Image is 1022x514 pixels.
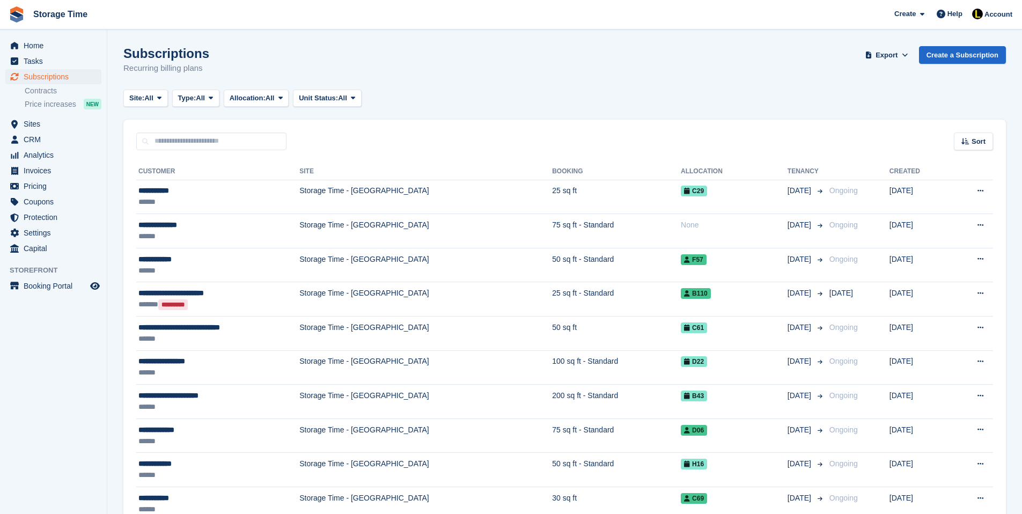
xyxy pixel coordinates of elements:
span: H16 [681,459,707,469]
span: [DATE] [788,322,813,333]
span: [DATE] [788,493,813,504]
span: CRM [24,132,88,147]
th: Booking [552,163,681,180]
span: Ongoing [829,425,858,434]
span: Ongoing [829,221,858,229]
div: NEW [84,99,101,109]
td: 100 sq ft - Standard [552,350,681,385]
td: Storage Time - [GEOGRAPHIC_DATA] [299,385,552,419]
td: Storage Time - [GEOGRAPHIC_DATA] [299,248,552,282]
td: Storage Time - [GEOGRAPHIC_DATA] [299,350,552,385]
div: None [681,219,788,231]
span: All [266,93,275,104]
span: [DATE] [788,390,813,401]
a: Price increases NEW [25,98,101,110]
button: Unit Status: All [293,90,361,107]
td: 25 sq ft - Standard [552,282,681,317]
span: All [196,93,205,104]
span: F57 [681,254,707,265]
td: Storage Time - [GEOGRAPHIC_DATA] [299,418,552,453]
td: [DATE] [889,418,949,453]
span: D22 [681,356,707,367]
button: Export [863,46,910,64]
span: Ongoing [829,357,858,365]
span: Create [894,9,916,19]
td: Storage Time - [GEOGRAPHIC_DATA] [299,282,552,317]
span: Capital [24,241,88,256]
span: All [144,93,153,104]
td: Storage Time - [GEOGRAPHIC_DATA] [299,453,552,487]
td: 200 sq ft - Standard [552,385,681,419]
span: Ongoing [829,391,858,400]
span: Tasks [24,54,88,69]
span: Subscriptions [24,69,88,84]
a: Storage Time [29,5,92,23]
span: [DATE] [788,424,813,436]
span: All [338,93,347,104]
td: [DATE] [889,248,949,282]
span: B110 [681,288,711,299]
span: [DATE] [788,288,813,299]
a: menu [5,163,101,178]
span: [DATE] [829,289,853,297]
a: menu [5,132,101,147]
span: [DATE] [788,185,813,196]
span: Type: [178,93,196,104]
span: Storefront [10,265,107,276]
span: [DATE] [788,356,813,367]
a: menu [5,278,101,293]
td: Storage Time - [GEOGRAPHIC_DATA] [299,317,552,351]
img: Laaibah Sarwar [972,9,983,19]
th: Tenancy [788,163,825,180]
a: Contracts [25,86,101,96]
a: menu [5,241,101,256]
span: Sites [24,116,88,131]
span: Protection [24,210,88,225]
a: menu [5,54,101,69]
button: Site: All [123,90,168,107]
span: Coupons [24,194,88,209]
span: Ongoing [829,459,858,468]
span: Ongoing [829,255,858,263]
td: [DATE] [889,385,949,419]
a: menu [5,210,101,225]
span: Home [24,38,88,53]
span: Ongoing [829,323,858,332]
button: Allocation: All [224,90,289,107]
a: menu [5,194,101,209]
span: Account [984,9,1012,20]
td: [DATE] [889,214,949,248]
span: C29 [681,186,707,196]
a: Create a Subscription [919,46,1006,64]
p: Recurring billing plans [123,62,209,75]
span: Help [947,9,962,19]
span: Analytics [24,148,88,163]
td: [DATE] [889,317,949,351]
span: [DATE] [788,254,813,265]
span: [DATE] [788,219,813,231]
th: Site [299,163,552,180]
span: D06 [681,425,707,436]
span: Settings [24,225,88,240]
a: menu [5,69,101,84]
span: Invoices [24,163,88,178]
img: stora-icon-8386f47178a22dfd0bd8f6a31ec36ba5ce8667c1dd55bd0f319d3a0aa187defe.svg [9,6,25,23]
span: [DATE] [788,458,813,469]
td: 50 sq ft - Standard [552,248,681,282]
td: 75 sq ft - Standard [552,418,681,453]
td: 75 sq ft - Standard [552,214,681,248]
span: Allocation: [230,93,266,104]
a: Preview store [89,280,101,292]
a: menu [5,116,101,131]
span: Site: [129,93,144,104]
span: Price increases [25,99,76,109]
td: [DATE] [889,350,949,385]
span: Export [876,50,898,61]
a: menu [5,38,101,53]
td: Storage Time - [GEOGRAPHIC_DATA] [299,180,552,214]
span: Ongoing [829,494,858,502]
td: 50 sq ft - Standard [552,453,681,487]
a: menu [5,225,101,240]
a: menu [5,179,101,194]
td: Storage Time - [GEOGRAPHIC_DATA] [299,214,552,248]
